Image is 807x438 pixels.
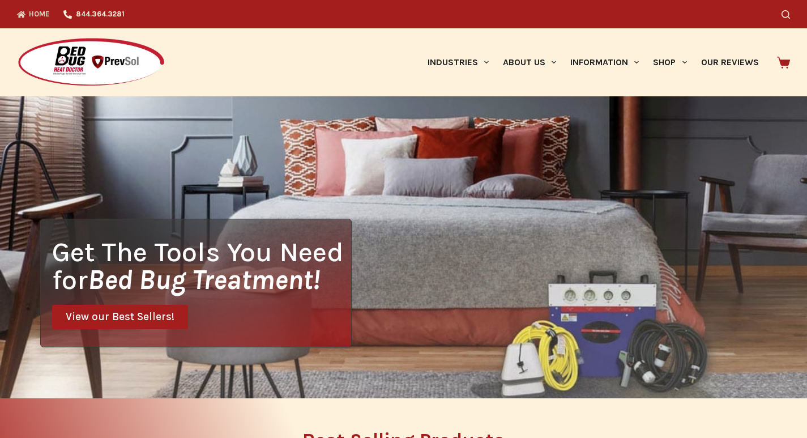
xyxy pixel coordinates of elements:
[496,28,563,96] a: About Us
[420,28,496,96] a: Industries
[17,37,165,88] img: Prevsol/Bed Bug Heat Doctor
[694,28,766,96] a: Our Reviews
[52,238,351,294] h1: Get The Tools You Need for
[782,10,790,19] button: Search
[88,263,320,296] i: Bed Bug Treatment!
[563,28,646,96] a: Information
[646,28,694,96] a: Shop
[52,305,188,329] a: View our Best Sellers!
[66,312,174,322] span: View our Best Sellers!
[420,28,766,96] nav: Primary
